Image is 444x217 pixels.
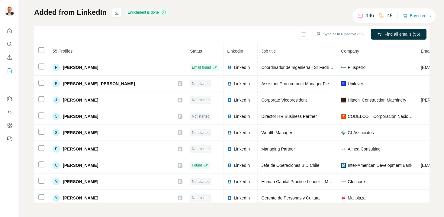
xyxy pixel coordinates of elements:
img: LinkedIn logo [227,81,232,86]
button: Enrich CSV [5,52,14,63]
img: company-logo [341,114,346,119]
span: Coordinador de Ingeniería | Sr Facilities Engineer [261,65,354,70]
img: company-logo [341,196,346,200]
span: Wealth Manager [261,130,292,135]
button: Dashboard [5,120,14,131]
button: Use Surfe on LinkedIn [5,93,14,104]
span: Managing Partner [261,147,295,151]
span: Unilever [348,81,363,87]
div: M [53,194,60,202]
span: Not started [192,81,210,86]
span: LinkedIn [234,179,250,185]
span: Inter-American Development Bank [348,162,412,168]
div: C [53,162,60,169]
span: Not started [192,114,210,119]
span: [PERSON_NAME] [63,195,98,201]
span: Assistant Procurement Manager Flexible Packaging SoLa [261,81,369,86]
img: company-logo [341,147,346,151]
img: LinkedIn logo [227,114,232,119]
img: company-logo [341,98,346,102]
img: company-logo [341,65,346,70]
button: Quick start [5,25,14,36]
div: P [53,64,60,71]
span: Hitachi Construction Machinery [348,97,406,103]
div: G [53,113,60,120]
span: Not started [192,97,210,103]
span: LinkedIn [234,97,250,103]
span: [PERSON_NAME] [63,113,98,119]
img: LinkedIn logo [227,147,232,151]
span: Corporate Vicepresident [261,98,307,102]
span: LinkedIn [234,162,250,168]
div: S [53,129,60,136]
img: company-logo [341,81,346,86]
button: My lists [5,65,14,76]
span: Gerente de Personas y Cultura [261,196,320,200]
p: 146 [366,12,374,19]
span: [PERSON_NAME] [63,162,98,168]
span: [PERSON_NAME] [63,179,98,185]
span: Jefe de Operaciones BID Chile [261,163,319,168]
img: LinkedIn logo [227,179,232,184]
span: LinkedIn [234,113,250,119]
img: LinkedIn logo [227,196,232,200]
span: Pluspetrol [348,64,366,70]
span: LinkedIn [227,49,243,53]
div: M [53,178,60,185]
span: Not started [192,146,210,152]
span: LinkedIn [234,81,250,87]
img: company-logo [341,179,346,184]
span: Job title [261,49,276,53]
button: Feedback [5,133,14,144]
img: LinkedIn logo [227,65,232,70]
span: Mallplaza [348,195,365,201]
span: Find all emails (55) [384,31,420,37]
span: CODELCO – Corporación Nacional del Cobre de Chile [348,113,413,119]
span: [PERSON_NAME] [63,130,98,136]
span: Found [192,163,202,168]
span: Alinea Consulting [348,146,381,152]
img: Avatar [5,6,14,16]
span: Not started [192,130,210,135]
div: F [53,80,60,87]
img: LinkedIn logo [227,98,232,102]
span: Glencore [348,179,365,185]
div: J [53,96,60,104]
button: Search [5,39,14,50]
span: [PERSON_NAME] [63,97,98,103]
span: [PERSON_NAME] [63,64,98,70]
span: Human Capital Practice Leader – Major Projects [261,179,352,184]
h1: Added from LinkedIn [34,8,107,17]
span: Email found [192,65,211,70]
span: LinkedIn [234,146,250,152]
span: LinkedIn [234,195,250,201]
span: Status [190,49,202,53]
img: company-logo [341,163,346,168]
span: Not started [192,179,210,184]
span: Email [421,49,431,53]
img: company-logo [341,130,346,135]
span: Not started [192,195,210,201]
div: Enrichment is done [126,9,168,16]
span: Company [341,49,359,53]
span: 55 Profiles [53,49,72,53]
button: Find all emails (55) [371,29,426,40]
span: CI-Associates [348,130,374,136]
button: Use Surfe API [5,107,14,118]
div: E [53,145,60,153]
span: LinkedIn [234,130,250,136]
img: LinkedIn logo [227,130,232,135]
img: LinkedIn logo [227,163,232,168]
span: [PERSON_NAME] [63,146,98,152]
span: LinkedIn [234,64,250,70]
button: Sync all to Pipedrive (55) [312,30,368,39]
span: Director HR Business Partner [261,114,317,119]
button: Buy credits [403,11,431,20]
p: 45 [387,12,393,19]
span: [PERSON_NAME] [PERSON_NAME] [63,81,135,87]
